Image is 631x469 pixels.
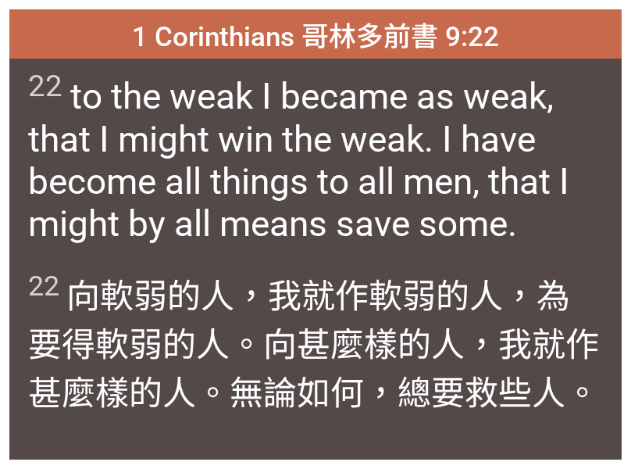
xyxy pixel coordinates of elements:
sup: 22 [28,270,59,303]
wg4982: 些 [498,374,599,413]
wg2770: 軟弱 [28,325,599,413]
span: to the weak I became as weak, that I might win the weak. I have become all things to all men, tha... [28,68,603,244]
wg772: 的人，為 [28,277,599,413]
wg2443: 要得 [28,325,599,413]
wg3956: 。無論如何 [196,374,599,413]
span: 向軟弱 [28,269,603,414]
wg5100: 人。 [532,374,599,413]
sup: 22 [28,68,62,103]
wg1096: 軟弱 [28,277,599,413]
wg772: 的人，我就作 [28,277,599,413]
wg1096: 甚麼樣的人 [28,374,599,413]
span: 1 Corinthians 哥林多前書 9:22 [132,14,499,54]
wg772: 的人。向甚麼樣的人 [28,325,599,413]
wg3843: ，總要救 [364,374,599,413]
